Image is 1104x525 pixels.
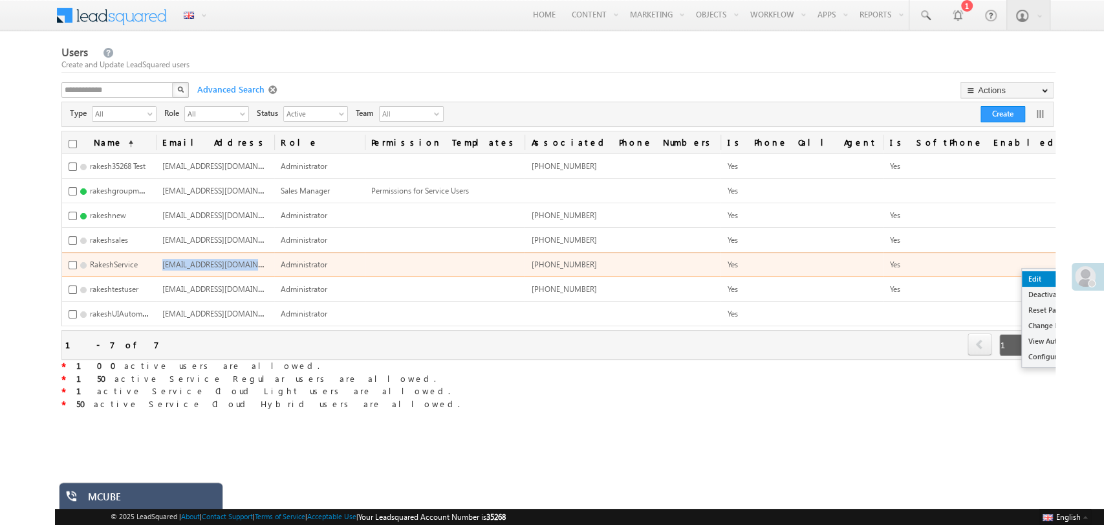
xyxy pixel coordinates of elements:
div: MCUBE [88,491,213,509]
span: [EMAIL_ADDRESS][DOMAIN_NAME] [162,184,286,195]
span: select [240,110,250,117]
span: Role [164,107,184,119]
span: Yes [727,161,737,171]
span: [PHONE_NUMBER] [531,161,596,171]
span: prev [968,333,991,355]
span: [EMAIL_ADDRESS][DOMAIN_NAME] [162,160,286,171]
span: All [92,107,146,120]
span: Yes [727,210,737,220]
span: rakeshsales [90,235,128,245]
a: Role [274,131,365,153]
span: Administrator [281,161,327,171]
span: Users [61,45,88,60]
span: Sales Manager [281,186,330,195]
span: rakeshtestuser [90,284,138,294]
span: (sorted ascending) [123,139,133,149]
span: [EMAIL_ADDRESS][DOMAIN_NAME] [162,209,286,220]
span: Type [70,107,92,119]
a: Name [87,131,140,153]
span: Yes [727,260,737,269]
span: active Service Regular users are allowed. [66,373,436,384]
button: English [1039,509,1091,524]
span: Yes [889,161,900,171]
span: active Service Cloud Light users are allowed. [66,385,450,396]
strong: 100 [76,360,124,371]
a: Contact Support [202,512,253,520]
span: rakeshUIAutomation [90,307,160,318]
div: Create and Update LeadSquared users [61,59,1055,71]
span: Permissions for Service Users [371,186,469,195]
span: 1 [999,334,1023,356]
span: Status [257,107,283,119]
span: 35268 [486,512,506,522]
span: Yes [889,284,900,294]
span: All [185,107,238,120]
span: Yes [727,309,737,318]
span: Yes [889,235,900,245]
span: Your Leadsquared Account Number is [358,512,506,522]
span: All [380,107,431,121]
img: Search [177,86,184,93]
span: [PHONE_NUMBER] [531,284,596,294]
span: Administrator [281,284,327,294]
span: rakesh35268 Test [90,161,146,171]
button: Create [980,106,1025,122]
span: [EMAIL_ADDRESS][DOMAIN_NAME] [162,307,286,318]
span: Yes [889,210,900,220]
a: prev [968,335,992,355]
a: About [181,512,200,520]
span: Permission Templates [365,131,525,153]
span: English [1056,512,1081,522]
span: RakeshService [90,260,138,269]
a: Terms of Service [255,512,305,520]
span: [PHONE_NUMBER] [531,210,596,220]
strong: 1 [76,385,97,396]
span: Administrator [281,235,327,245]
span: Yes [727,186,737,195]
strong: 50 [76,398,94,409]
span: [EMAIL_ADDRESS][DOMAIN_NAME] [162,234,286,245]
span: select [147,110,158,117]
span: [PHONE_NUMBER] [531,235,596,245]
span: active Service Cloud Hybrid users are allowed. [66,398,460,409]
span: Administrator [281,309,327,318]
span: rakeshnew [90,210,126,220]
span: Yes [727,284,737,294]
a: Associated Phone Numbers [525,131,720,153]
a: Acceptable Use [307,512,356,520]
span: Administrator [281,260,327,269]
a: Is SoftPhone Enabled [883,131,1064,153]
span: Advanced Search [191,84,268,95]
span: [EMAIL_ADDRESS][DOMAIN_NAME] [162,258,286,269]
button: Actions [960,82,1054,98]
span: [EMAIL_ADDRESS][DOMAIN_NAME] [162,283,286,294]
span: Active [284,107,337,120]
span: Yes [727,235,737,245]
div: 1 - 7 of 7 [65,337,159,352]
span: Yes [889,260,900,269]
strong: 150 [76,373,114,384]
a: Email Address [156,131,274,153]
a: Is Phone Call Agent [720,131,883,153]
span: © 2025 LeadSquared | | | | | [111,511,506,523]
span: rakeshgroupmanager [90,184,162,195]
span: select [339,110,349,117]
span: Team [356,107,379,119]
span: active users are allowed. [66,360,319,371]
span: Administrator [281,210,327,220]
span: [PHONE_NUMBER] [531,260,596,269]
